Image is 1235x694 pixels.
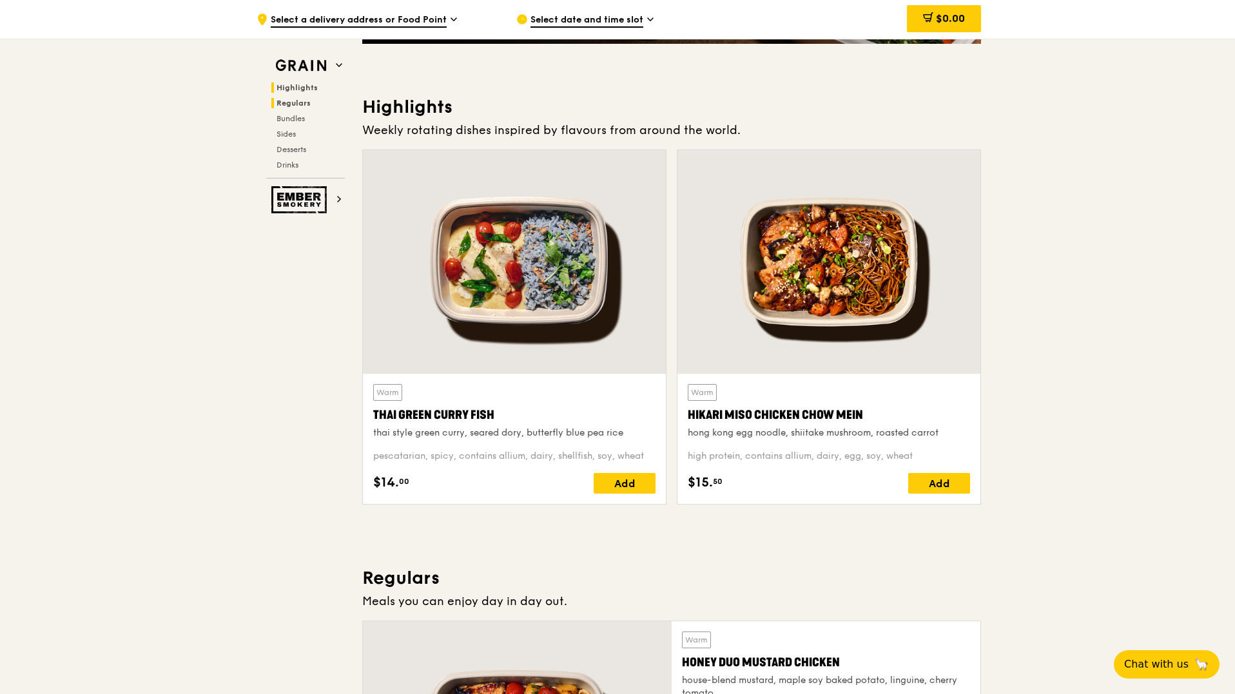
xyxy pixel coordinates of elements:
[271,186,331,213] img: Ember Smokery web logo
[277,114,305,123] span: Bundles
[362,95,981,119] h3: Highlights
[908,473,970,494] div: Add
[373,427,656,439] div: thai style green curry, seared dory, butterfly blue pea rice
[936,12,965,24] span: $0.00
[688,427,970,439] div: hong kong egg noodle, shiitake mushroom, roasted carrot
[1124,657,1189,672] span: Chat with us
[713,476,723,487] span: 50
[688,450,970,463] div: high protein, contains allium, dairy, egg, soy, wheat
[362,566,981,590] h3: Regulars
[373,473,399,492] span: $14.
[277,83,318,92] span: Highlights
[277,160,298,169] span: Drinks
[271,14,447,28] span: Select a delivery address or Food Point
[277,130,296,139] span: Sides
[1114,650,1220,679] button: Chat with us🦙
[373,384,402,401] div: Warm
[682,653,970,671] div: Honey Duo Mustard Chicken
[271,54,331,77] img: Grain web logo
[277,99,311,108] span: Regulars
[1194,657,1209,672] span: 🦙
[277,145,306,154] span: Desserts
[530,14,643,28] span: Select date and time slot
[362,121,981,139] div: Weekly rotating dishes inspired by flavours from around the world.
[399,476,409,487] span: 00
[682,631,711,648] div: Warm
[688,473,713,492] span: $15.
[688,384,717,401] div: Warm
[373,450,656,463] div: pescatarian, spicy, contains allium, dairy, shellfish, soy, wheat
[688,406,970,424] div: Hikari Miso Chicken Chow Mein
[594,473,656,494] div: Add
[373,406,656,424] div: Thai Green Curry Fish
[362,592,981,610] div: Meals you can enjoy day in day out.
